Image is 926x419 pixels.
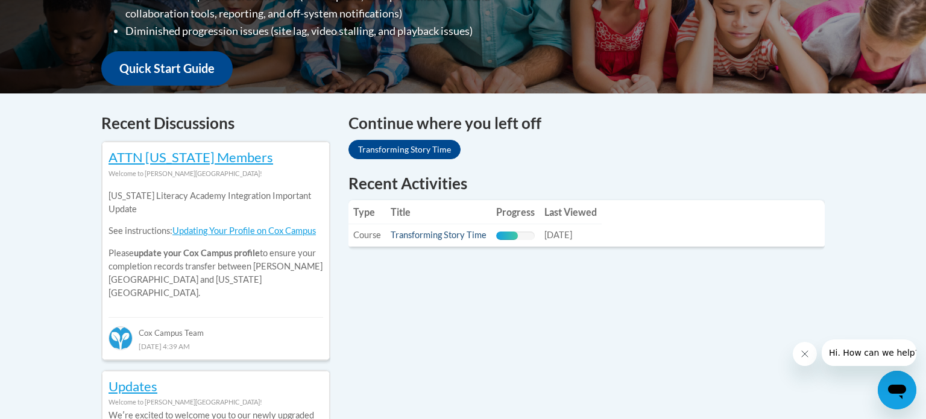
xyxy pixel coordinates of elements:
h4: Continue where you left off [348,112,825,135]
iframe: Button to launch messaging window [878,371,916,409]
a: Quick Start Guide [101,51,233,86]
span: Hi. How can we help? [7,8,98,18]
a: Updates [109,378,157,394]
h1: Recent Activities [348,172,825,194]
div: [DATE] 4:39 AM [109,339,323,353]
b: update your Cox Campus profile [134,248,260,258]
div: Welcome to [PERSON_NAME][GEOGRAPHIC_DATA]! [109,167,323,180]
th: Last Viewed [540,200,602,224]
span: Course [353,230,381,240]
a: Transforming Story Time [348,140,461,159]
h4: Recent Discussions [101,112,330,135]
img: Cox Campus Team [109,326,133,350]
div: Progress, % [496,232,518,240]
th: Progress [491,200,540,224]
th: Type [348,200,386,224]
p: See instructions: [109,224,323,238]
a: Transforming Story Time [391,230,487,240]
iframe: Message from company [822,339,916,366]
span: [DATE] [544,230,572,240]
div: Cox Campus Team [109,317,323,339]
p: [US_STATE] Literacy Academy Integration Important Update [109,189,323,216]
a: Updating Your Profile on Cox Campus [172,225,316,236]
th: Title [386,200,491,224]
iframe: Close message [793,342,817,366]
a: ATTN [US_STATE] Members [109,149,273,165]
li: Diminished progression issues (site lag, video stalling, and playback issues) [125,22,538,40]
div: Welcome to [PERSON_NAME][GEOGRAPHIC_DATA]! [109,395,323,409]
div: Please to ensure your completion records transfer between [PERSON_NAME][GEOGRAPHIC_DATA] and [US_... [109,180,323,309]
